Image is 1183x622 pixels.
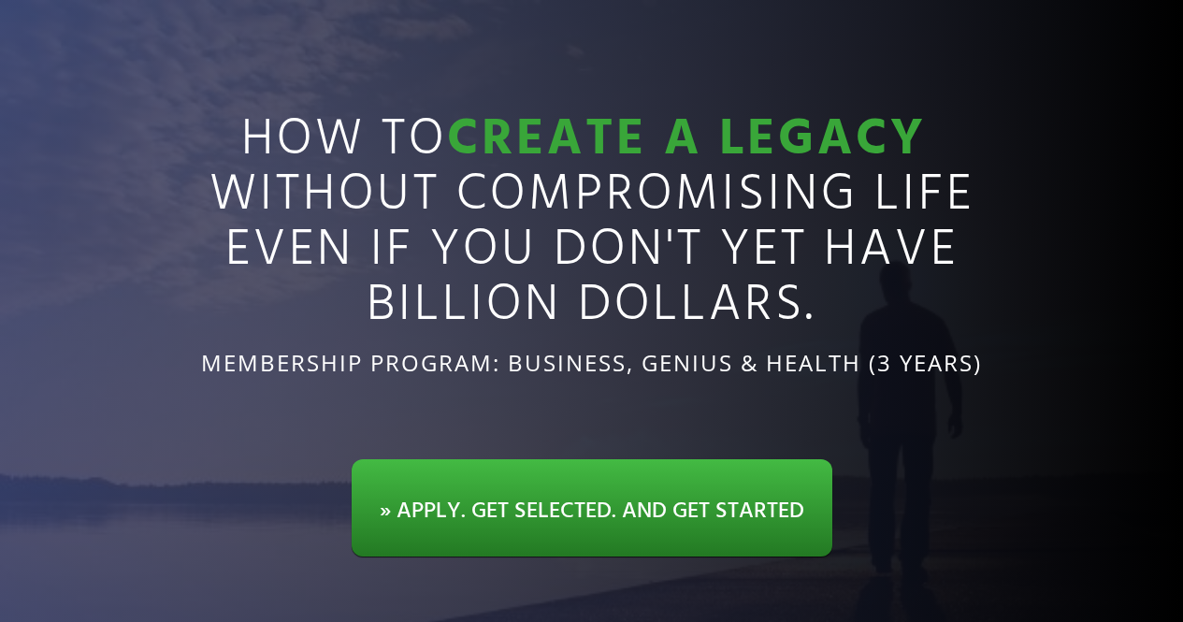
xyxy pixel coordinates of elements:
[352,459,832,557] a: » APPLY. GET SELECTED. AND GET STARTED
[447,100,927,181] strong: Create a Legacy
[380,494,804,529] span: » APPLY. GET SELECTED. AND GET STARTED
[241,100,447,181] span: How to
[209,155,974,346] span: Without compromising Life Even If You don't YET have Billion Dollars.
[201,347,982,378] span: Membership Program: Business, Genius & Health (3 Years)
